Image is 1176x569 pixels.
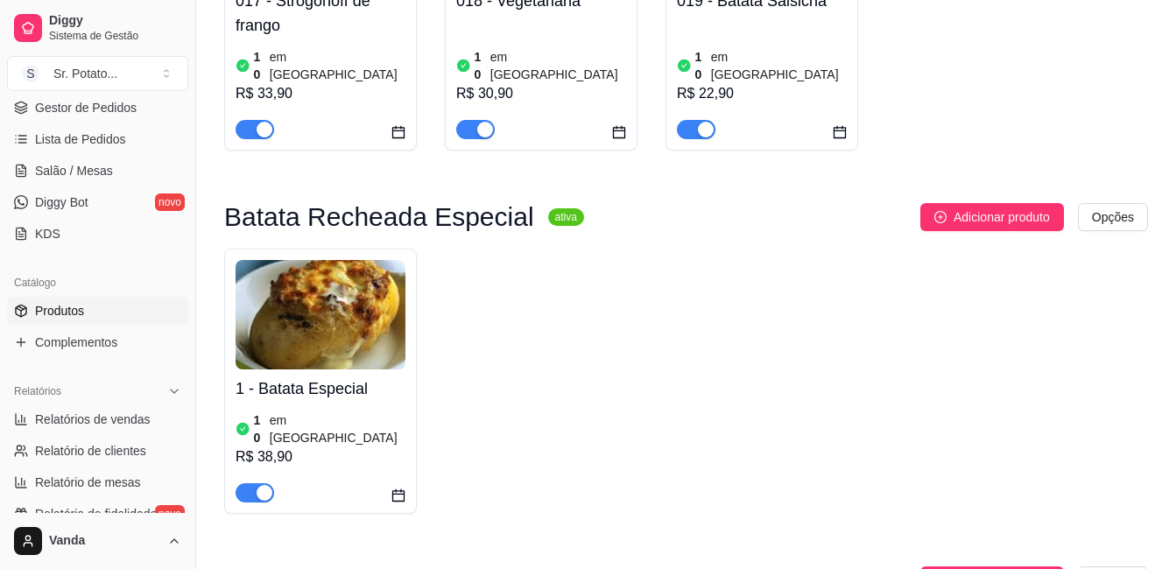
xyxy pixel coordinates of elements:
article: em [GEOGRAPHIC_DATA] [270,48,405,83]
button: Adicionar produto [920,203,1064,231]
span: Complementos [35,334,117,351]
button: Vanda [7,520,188,562]
span: Relatório de clientes [35,442,146,460]
article: 10 [475,48,487,83]
span: calendar [612,125,626,139]
article: 10 [254,48,266,83]
span: calendar [391,488,405,502]
span: Gestor de Pedidos [35,99,137,116]
img: product-image [236,260,405,369]
a: Salão / Mesas [7,157,188,185]
article: 10 [695,48,708,83]
a: Relatório de mesas [7,468,188,496]
span: Relatórios [14,384,61,398]
span: Diggy [49,13,181,29]
a: Relatórios de vendas [7,405,188,433]
a: Gestor de Pedidos [7,94,188,122]
div: R$ 22,90 [677,83,847,104]
span: Salão / Mesas [35,162,113,179]
span: Vanda [49,533,160,549]
a: Lista de Pedidos [7,125,188,153]
article: em [GEOGRAPHIC_DATA] [711,48,847,83]
button: Select a team [7,56,188,91]
span: Adicionar produto [954,207,1050,227]
span: plus-circle [934,211,947,223]
span: Lista de Pedidos [35,130,126,148]
a: DiggySistema de Gestão [7,7,188,49]
article: 10 [254,411,266,446]
span: Opções [1092,207,1134,227]
span: Diggy Bot [35,193,88,211]
div: R$ 38,90 [236,446,405,467]
span: Sistema de Gestão [49,29,181,43]
a: Relatório de fidelidadenovo [7,500,188,528]
div: Catálogo [7,269,188,297]
span: Produtos [35,302,84,320]
span: calendar [391,125,405,139]
span: S [22,65,39,82]
article: em [GEOGRAPHIC_DATA] [490,48,626,83]
span: Relatório de mesas [35,474,141,491]
a: Relatório de clientes [7,437,188,465]
h4: 1 - Batata Especial [236,376,405,401]
div: R$ 30,90 [456,83,626,104]
span: calendar [833,125,847,139]
button: Opções [1078,203,1148,231]
div: Sr. Potato ... [53,65,117,82]
a: Diggy Botnovo [7,188,188,216]
a: Produtos [7,297,188,325]
span: Relatório de fidelidade [35,505,157,523]
div: R$ 33,90 [236,83,405,104]
h3: Batata Recheada Especial [224,207,534,228]
a: KDS [7,220,188,248]
span: KDS [35,225,60,242]
sup: ativa [548,208,584,226]
span: Relatórios de vendas [35,411,151,428]
a: Complementos [7,328,188,356]
article: em [GEOGRAPHIC_DATA] [270,411,405,446]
